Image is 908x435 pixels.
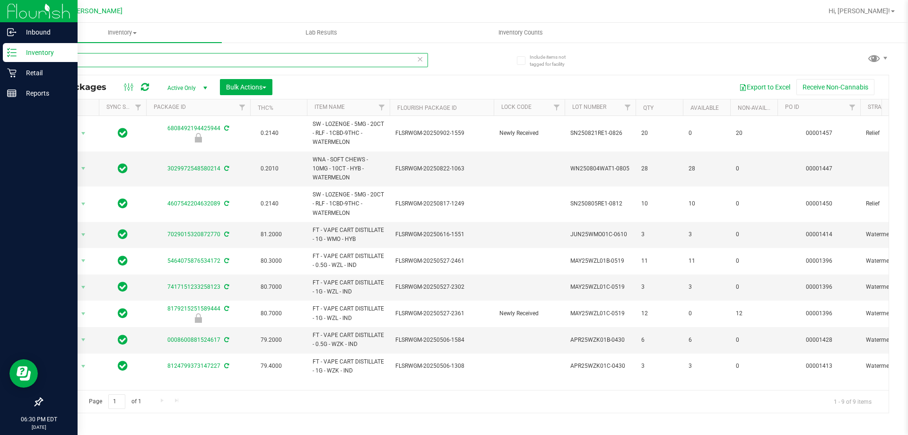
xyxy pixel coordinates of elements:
[118,126,128,140] span: In Sync
[643,105,654,111] a: Qty
[570,362,630,371] span: APR25WZK01C-0430
[641,230,677,239] span: 3
[570,309,630,318] span: MAY25WZL01C-0519
[131,99,146,115] a: Filter
[78,127,89,140] span: select
[223,363,229,369] span: Sync from Compliance System
[223,337,229,343] span: Sync from Compliance System
[256,254,287,268] span: 80.3000
[145,313,252,323] div: Newly Received
[374,99,390,115] a: Filter
[78,307,89,320] span: select
[70,7,122,15] span: [PERSON_NAME]
[868,104,887,110] a: Strain
[570,230,630,239] span: JUN25WMO01C-0610
[689,336,725,345] span: 6
[256,333,287,347] span: 79.2000
[570,164,630,173] span: WN250804WAT1-0805
[167,165,220,172] a: 3029972548580214
[313,278,384,296] span: FT - VAPE CART DISTILLATE - 1G - WZL - IND
[223,165,229,172] span: Sync from Compliance System
[395,129,488,138] span: FLSRWGM-20250902-1559
[395,336,488,345] span: FLSRWGM-20250506-1584
[421,23,620,43] a: Inventory Counts
[256,307,287,320] span: 80.7000
[570,257,630,266] span: MAY25WZL01B-0519
[806,231,832,238] a: 00001414
[7,27,17,37] inline-svg: Inbound
[738,105,780,111] a: Non-Available
[733,79,796,95] button: Export to Excel
[118,333,128,346] span: In Sync
[395,309,488,318] span: FLSRWGM-20250527-2361
[736,283,772,292] span: 0
[118,228,128,241] span: In Sync
[167,363,220,369] a: 8124799373147227
[17,67,73,79] p: Retail
[154,104,186,110] a: Package ID
[223,231,229,238] span: Sync from Compliance System
[49,82,116,92] span: All Packages
[395,199,488,208] span: FLSRWGM-20250817-1249
[806,200,832,207] a: 00001450
[167,257,220,264] a: 5464075876534172
[118,359,128,373] span: In Sync
[641,257,677,266] span: 11
[845,99,860,115] a: Filter
[235,99,250,115] a: Filter
[313,252,384,270] span: FT - VAPE CART DISTILLATE - 0.5G - WZL - IND
[641,164,677,173] span: 28
[689,257,725,266] span: 11
[7,68,17,78] inline-svg: Retail
[689,199,725,208] span: 10
[620,99,636,115] a: Filter
[549,99,565,115] a: Filter
[570,199,630,208] span: SN250805RE1-0812
[118,254,128,267] span: In Sync
[223,305,229,312] span: Sync from Compliance System
[736,164,772,173] span: 0
[222,23,421,43] a: Lab Results
[570,336,630,345] span: APR25WZK01B-0430
[689,283,725,292] span: 3
[806,363,832,369] a: 00001413
[806,257,832,264] a: 00001396
[501,104,532,110] a: Lock Code
[23,23,222,43] a: Inventory
[689,230,725,239] span: 3
[220,79,272,95] button: Bulk Actions
[689,362,725,371] span: 3
[313,357,384,375] span: FT - VAPE CART DISTILLATE - 1G - WZK - IND
[395,283,488,292] span: FLSRWGM-20250527-2302
[641,199,677,208] span: 10
[78,254,89,267] span: select
[806,337,832,343] a: 00001428
[397,105,457,111] a: Flourish Package ID
[736,257,772,266] span: 0
[736,230,772,239] span: 0
[258,105,273,111] a: THC%
[486,28,556,37] span: Inventory Counts
[572,104,606,110] a: Lot Number
[223,284,229,290] span: Sync from Compliance System
[256,162,283,176] span: 0.2010
[641,129,677,138] span: 20
[78,228,89,241] span: select
[395,362,488,371] span: FLSRWGM-20250506-1308
[499,129,559,138] span: Newly Received
[499,309,559,318] span: Newly Received
[167,305,220,312] a: 8179215251589444
[226,83,266,91] span: Bulk Actions
[78,162,89,175] span: select
[641,309,677,318] span: 12
[4,415,73,424] p: 06:30 PM EDT
[313,304,384,322] span: FT - VAPE CART DISTILLATE - 1G - WZL - IND
[4,424,73,431] p: [DATE]
[736,199,772,208] span: 0
[78,360,89,373] span: select
[223,125,229,132] span: Sync from Compliance System
[641,283,677,292] span: 3
[167,284,220,290] a: 7417151233258123
[78,197,89,211] span: select
[167,125,220,132] a: 6808492194425944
